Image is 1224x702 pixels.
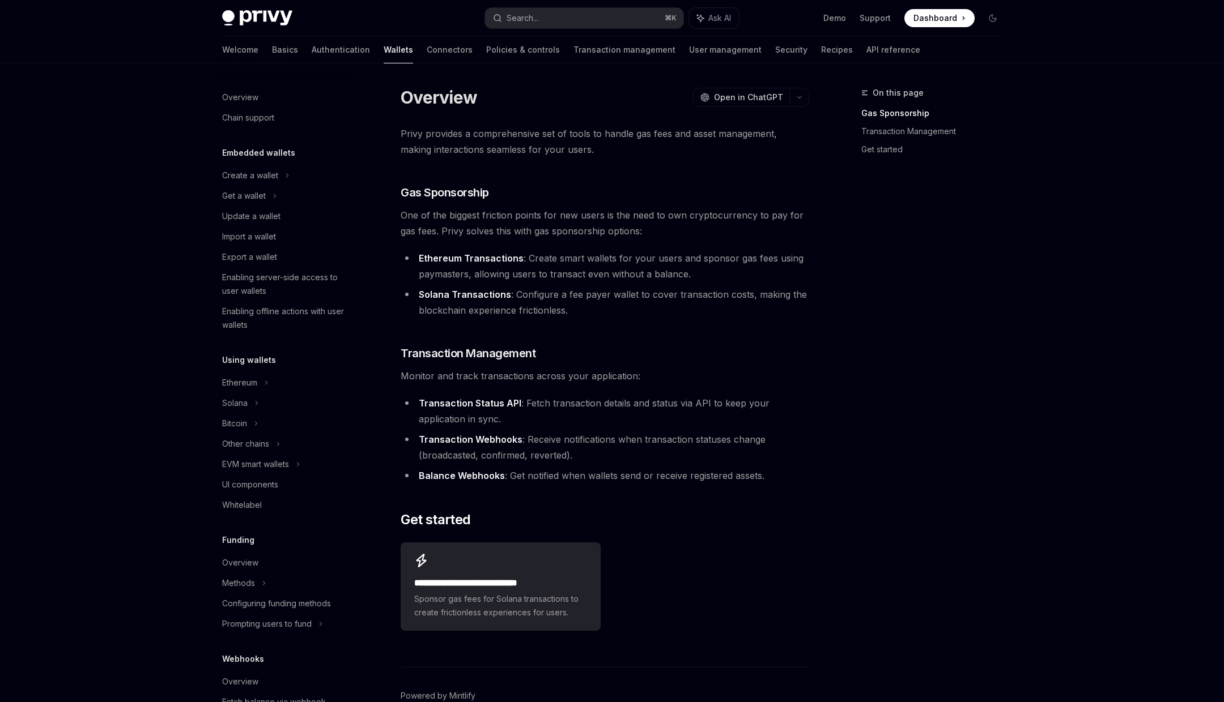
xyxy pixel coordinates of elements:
div: Chain support [222,111,274,125]
span: Privy provides a comprehensive set of tools to handle gas fees and asset management, making inter... [401,126,809,157]
div: Get a wallet [222,189,266,203]
li: : Create smart wallets for your users and sponsor gas fees using paymasters, allowing users to tr... [401,250,809,282]
span: On this page [873,86,924,100]
a: Overview [213,553,358,573]
a: Enabling offline actions with user wallets [213,301,358,335]
strong: Balance Webhooks [419,470,505,481]
div: Search... [507,11,538,25]
div: Other chains [222,437,269,451]
a: Overview [213,87,358,108]
h1: Overview [401,87,477,108]
div: Create a wallet [222,169,278,182]
div: Solana [222,396,248,410]
span: Open in ChatGPT [714,92,783,103]
div: Enabling server-side access to user wallets [222,271,351,298]
div: Enabling offline actions with user wallets [222,305,351,332]
strong: Ethereum Transactions [419,252,524,264]
span: Sponsor gas fees for Solana transactions to create frictionless experiences for users. [414,592,586,619]
a: Dashboard [904,9,975,27]
strong: Transaction Status API [419,397,521,409]
a: Authentication [312,36,370,63]
span: Ask AI [708,12,731,24]
span: Gas Sponsorship [401,185,489,200]
h5: Using wallets [222,353,276,367]
div: Bitcoin [222,417,247,430]
a: Basics [272,36,298,63]
a: Whitelabel [213,495,358,515]
h5: Webhooks [222,652,264,666]
div: Ethereum [222,376,257,389]
h5: Funding [222,533,254,547]
a: Transaction management [573,36,675,63]
a: API reference [866,36,920,63]
a: User management [689,36,762,63]
div: Update a wallet [222,209,280,223]
button: Ask AI [689,8,739,28]
a: Import a wallet [213,226,358,247]
strong: Solana Transactions [419,289,511,300]
a: Support [860,12,891,24]
a: Recipes [821,36,853,63]
img: dark logo [222,10,292,26]
a: Gas Sponsorship [861,104,1011,122]
div: Configuring funding methods [222,597,331,610]
div: Prompting users to fund [222,617,312,631]
strong: Transaction Webhooks [419,434,522,445]
span: ⌘ K [665,14,677,23]
div: Whitelabel [222,498,262,512]
div: Overview [222,675,258,688]
h5: Embedded wallets [222,146,295,160]
div: Export a wallet [222,250,277,264]
button: Open in ChatGPT [693,88,790,107]
a: Powered by Mintlify [401,690,475,701]
span: One of the biggest friction points for new users is the need to own cryptocurrency to pay for gas... [401,207,809,239]
a: Enabling server-side access to user wallets [213,267,358,301]
li: : Receive notifications when transaction statuses change (broadcasted, confirmed, reverted). [401,431,809,463]
a: UI components [213,474,358,495]
span: Get started [401,511,470,529]
span: Monitor and track transactions across your application: [401,368,809,384]
a: Configuring funding methods [213,593,358,614]
div: Overview [222,91,258,104]
a: Wallets [384,36,413,63]
a: Get started [861,140,1011,159]
div: Import a wallet [222,230,276,243]
div: Overview [222,556,258,570]
div: UI components [222,478,278,491]
li: : Fetch transaction details and status via API to keep your application in sync. [401,395,809,427]
li: : Configure a fee payer wallet to cover transaction costs, making the blockchain experience frict... [401,286,809,318]
a: Chain support [213,108,358,128]
button: Search...⌘K [485,8,683,28]
span: Transaction Management [401,345,535,361]
li: : Get notified when wallets send or receive registered assets. [401,468,809,483]
a: Demo [823,12,846,24]
a: Transaction Management [861,122,1011,140]
span: Dashboard [913,12,957,24]
div: EVM smart wallets [222,457,289,471]
a: Security [775,36,807,63]
a: Export a wallet [213,247,358,267]
a: Overview [213,671,358,692]
div: Methods [222,576,255,590]
button: Toggle dark mode [984,9,1002,27]
a: Policies & controls [486,36,560,63]
a: Connectors [427,36,473,63]
a: Welcome [222,36,258,63]
a: Update a wallet [213,206,358,226]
